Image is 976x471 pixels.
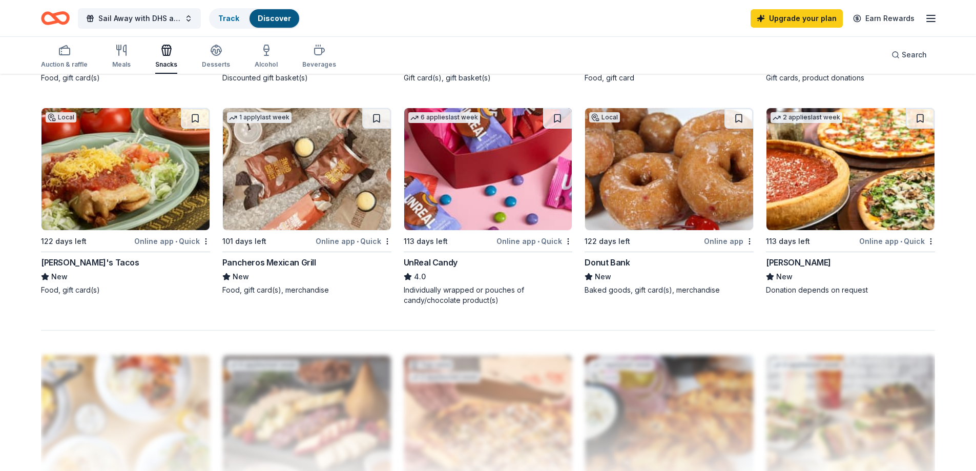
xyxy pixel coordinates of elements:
[589,112,620,122] div: Local
[766,73,935,83] div: Gift cards, product donations
[222,285,391,295] div: Food, gift card(s), merchandise
[41,285,210,295] div: Food, gift card(s)
[771,112,842,123] div: 2 applies last week
[41,108,210,295] a: Image for Rudy's TacosLocal122 days leftOnline app•Quick[PERSON_NAME]'s TacosNewFood, gift card(s)
[302,60,336,69] div: Beverages
[766,256,831,269] div: [PERSON_NAME]
[900,237,902,245] span: •
[902,49,927,61] span: Search
[847,9,921,28] a: Earn Rewards
[222,235,266,248] div: 101 days left
[222,256,316,269] div: Pancheros Mexican Grill
[222,108,391,295] a: Image for Pancheros Mexican Grill1 applylast week101 days leftOnline app•QuickPancheros Mexican G...
[302,40,336,74] button: Beverages
[751,9,843,28] a: Upgrade your plan
[585,73,754,83] div: Food, gift card
[223,108,391,230] img: Image for Pancheros Mexican Grill
[585,285,754,295] div: Baked goods, gift card(s), merchandise
[209,8,300,29] button: TrackDiscover
[404,73,573,83] div: Gift card(s), gift basket(s)
[41,73,210,83] div: Food, gift card(s)
[202,60,230,69] div: Desserts
[585,256,630,269] div: Donut Bank
[112,60,131,69] div: Meals
[585,108,754,295] a: Image for Donut BankLocal122 days leftOnline appDonut BankNewBaked goods, gift card(s), merchandise
[496,235,572,248] div: Online app Quick
[202,40,230,74] button: Desserts
[98,12,180,25] span: Sail Away with DHS and The Love Boat
[255,40,278,74] button: Alcohol
[766,108,935,230] img: Image for Giordano's
[175,237,177,245] span: •
[227,112,292,123] div: 1 apply last week
[222,73,391,83] div: Discounted gift basket(s)
[414,271,426,283] span: 4.0
[155,60,177,69] div: Snacks
[255,60,278,69] div: Alcohol
[41,60,88,69] div: Auction & raffle
[404,108,572,230] img: Image for UnReal Candy
[112,40,131,74] button: Meals
[41,6,70,30] a: Home
[776,271,793,283] span: New
[78,8,201,29] button: Sail Away with DHS and The Love Boat
[595,271,611,283] span: New
[859,235,935,248] div: Online app Quick
[883,45,935,65] button: Search
[585,235,630,248] div: 122 days left
[41,108,210,230] img: Image for Rudy's Tacos
[585,108,753,230] img: Image for Donut Bank
[155,40,177,74] button: Snacks
[408,112,480,123] div: 6 applies last week
[766,108,935,295] a: Image for Giordano's2 applieslast week113 days leftOnline app•Quick[PERSON_NAME]NewDonation depen...
[537,237,539,245] span: •
[41,256,139,269] div: [PERSON_NAME]'s Tacos
[357,237,359,245] span: •
[233,271,249,283] span: New
[46,112,76,122] div: Local
[766,285,935,295] div: Donation depends on request
[41,235,87,248] div: 122 days left
[218,14,239,23] a: Track
[766,235,810,248] div: 113 days left
[134,235,210,248] div: Online app Quick
[51,271,68,283] span: New
[41,40,88,74] button: Auction & raffle
[404,256,458,269] div: UnReal Candy
[404,285,573,305] div: Individually wrapped or pouches of candy/chocolate product(s)
[404,235,448,248] div: 113 days left
[258,14,291,23] a: Discover
[404,108,573,305] a: Image for UnReal Candy6 applieslast week113 days leftOnline app•QuickUnReal Candy4.0Individually ...
[316,235,391,248] div: Online app Quick
[704,235,754,248] div: Online app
